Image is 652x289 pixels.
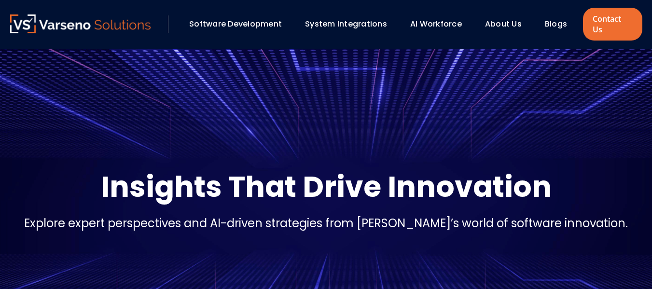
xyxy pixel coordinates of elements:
[410,18,462,29] a: AI Workforce
[10,14,151,34] a: Varseno Solutions – Product Engineering & IT Services
[405,16,475,32] div: AI Workforce
[101,167,552,206] p: Insights That Drive Innovation
[540,16,581,32] div: Blogs
[184,16,295,32] div: Software Development
[10,14,151,33] img: Varseno Solutions – Product Engineering & IT Services
[189,18,282,29] a: Software Development
[480,16,535,32] div: About Us
[24,215,628,232] p: Explore expert perspectives and AI-driven strategies from [PERSON_NAME]’s world of software innov...
[545,18,567,29] a: Blogs
[485,18,522,29] a: About Us
[300,16,401,32] div: System Integrations
[305,18,387,29] a: System Integrations
[583,8,642,41] a: Contact Us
